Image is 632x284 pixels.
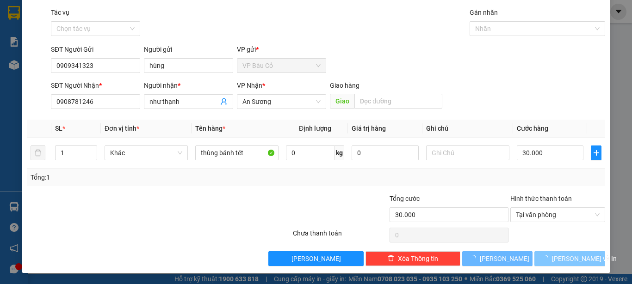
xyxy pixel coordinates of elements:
div: Lý Thường Kiệt [89,8,164,30]
input: Dọc đường [354,94,442,109]
span: kg [335,145,344,160]
span: loading [542,255,552,261]
span: [PERSON_NAME] và In [552,254,617,264]
div: Người nhận [144,80,233,91]
div: 30.000 [7,60,84,71]
span: An Sương [242,95,321,109]
span: Tổng cước [390,195,420,202]
div: 0934274322 [89,41,164,54]
span: Khác [110,146,182,160]
button: deleteXóa Thông tin [366,251,460,266]
span: CR : [7,60,21,70]
span: Giao hàng [330,82,359,89]
span: Giá trị hàng [352,125,386,132]
div: SĐT Người Gửi [51,44,140,54]
label: Hình thức thanh toán [510,195,572,202]
span: Cước hàng [517,125,548,132]
div: LABO (vitalab) [89,30,164,41]
span: Tên hàng [195,125,225,132]
button: [PERSON_NAME] và In [534,251,605,266]
span: plus [591,149,601,157]
div: VP gửi [237,44,326,54]
input: Ghi Chú [426,145,509,160]
label: Gán nhãn [470,9,498,16]
span: Giao [330,94,354,109]
span: Đơn vị tính [105,125,139,132]
div: SĐT Người Nhận [51,80,140,91]
button: delete [31,145,45,160]
span: delete [388,255,394,262]
span: SL [55,125,62,132]
span: [PERSON_NAME] [480,254,529,264]
span: user-add [220,98,228,105]
input: VD: Bàn, Ghế [195,145,279,160]
span: Nhận: [89,9,111,18]
span: loading [470,255,480,261]
div: Chưa thanh toán [292,228,389,244]
th: Ghi chú [422,120,513,138]
div: Tổng: 1 [31,172,245,182]
div: Người gửi [144,44,233,54]
button: plus [591,145,601,160]
button: [PERSON_NAME] [268,251,363,266]
label: Tác vụ [51,9,69,16]
span: Tại văn phòng [516,208,600,222]
input: 0 [352,145,418,160]
span: VP Nhận [237,82,262,89]
div: VP Bàu Cỏ [8,8,83,19]
span: Định lượng [299,125,331,132]
button: [PERSON_NAME] [462,251,533,266]
span: Xóa Thông tin [398,254,438,264]
span: [PERSON_NAME] [291,254,341,264]
span: Gửi: [8,9,22,18]
span: VP Bàu Cỏ [242,59,321,73]
div: NHA KHOA HAPPY [8,19,83,41]
div: 0986590752 [8,41,83,54]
